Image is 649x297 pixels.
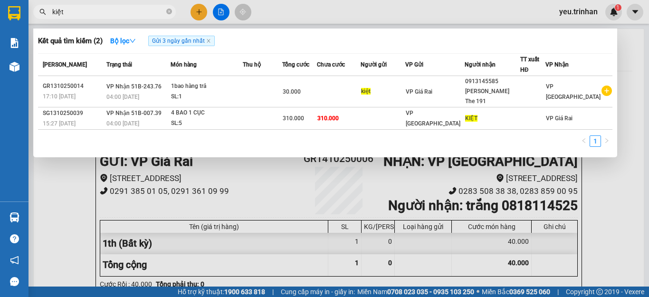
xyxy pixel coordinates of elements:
li: [STREET_ADDRESS][PERSON_NAME] [4,21,181,45]
span: Chưa cước [317,61,345,68]
span: right [604,138,610,144]
span: close [206,38,211,43]
b: GỬI : VP Giá Rai [4,71,97,86]
span: 30.000 [283,88,301,95]
span: 04:00 [DATE] [106,120,139,127]
span: Thu hộ [243,61,261,68]
span: Món hàng [171,61,197,68]
a: 1 [590,136,601,146]
span: left [581,138,587,144]
span: plus-circle [601,86,612,96]
span: message [10,277,19,286]
span: VP Giá Rai [406,88,432,95]
span: Người gửi [361,61,387,68]
span: VP Gửi [405,61,423,68]
strong: Bộ lọc [110,37,136,45]
div: 4 BAO 1 CỤC [171,108,242,118]
span: [PERSON_NAME] [43,61,87,68]
span: VP [GEOGRAPHIC_DATA] [546,83,601,100]
div: SG1310250039 [43,108,104,118]
span: 04:00 [DATE] [106,94,139,100]
span: search [39,9,46,15]
img: warehouse-icon [10,212,19,222]
span: 15:27 [DATE] [43,120,76,127]
div: [PERSON_NAME] The 191 [465,86,520,106]
span: notification [10,256,19,265]
div: 0913145585 [465,77,520,86]
span: KIỆT [465,115,477,122]
div: GR1310250014 [43,81,104,91]
span: VP Giá Rai [546,115,573,122]
li: 1 [590,135,601,147]
span: 17:10 [DATE] [43,93,76,100]
span: close-circle [166,8,172,17]
span: 310.000 [317,115,339,122]
img: logo-vxr [8,6,20,20]
b: TRÍ NHÂN [55,6,103,18]
span: VP Nhận 51B-243.76 [106,83,162,90]
span: Trạng thái [106,61,132,68]
button: right [601,135,612,147]
img: warehouse-icon [10,62,19,72]
span: kiệt [361,88,371,95]
h3: Kết quả tìm kiếm ( 2 ) [38,36,103,46]
div: SL: 5 [171,118,242,129]
span: VP [GEOGRAPHIC_DATA] [406,110,460,127]
button: Bộ lọcdown [103,33,143,48]
input: Tìm tên, số ĐT hoặc mã đơn [52,7,164,17]
span: TT xuất HĐ [520,56,539,73]
span: question-circle [10,234,19,243]
span: Người nhận [465,61,496,68]
li: 0983 44 7777 [4,45,181,57]
span: down [129,38,136,44]
span: Tổng cước [282,61,309,68]
li: Previous Page [578,135,590,147]
div: SL: 1 [171,92,242,102]
span: environment [55,23,62,30]
div: 1bao hàng trả [171,81,242,92]
span: phone [55,47,62,54]
span: close-circle [166,9,172,14]
button: left [578,135,590,147]
span: 310.000 [283,115,304,122]
span: Gửi 3 ngày gần nhất [148,36,215,46]
span: VP Nhận 51B-007.39 [106,110,162,116]
span: VP Nhận [545,61,569,68]
img: solution-icon [10,38,19,48]
li: Next Page [601,135,612,147]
